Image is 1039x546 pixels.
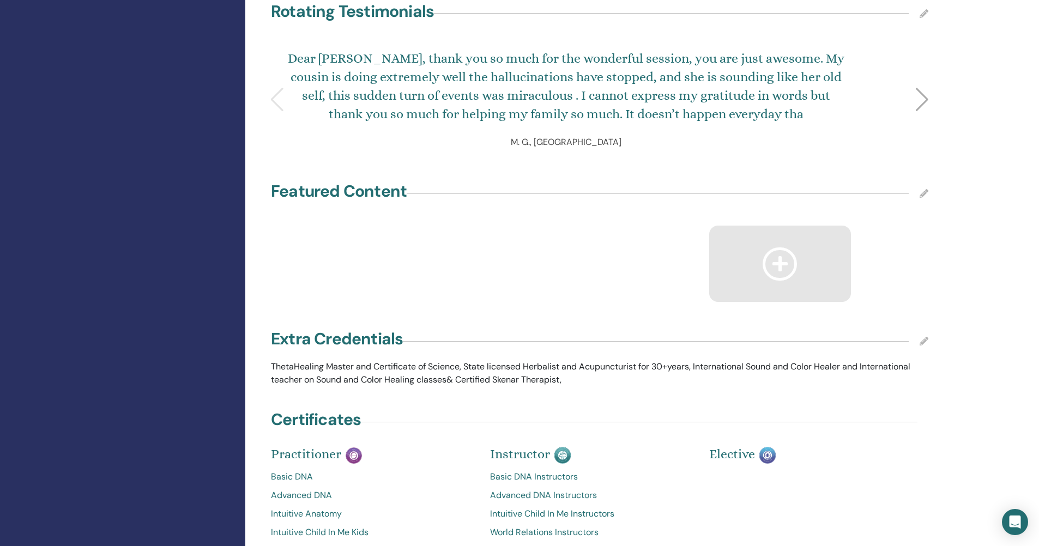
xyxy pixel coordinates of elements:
div: Open Intercom Messenger [1002,509,1028,535]
div: Dear [PERSON_NAME], thank you so much for the wonderful session, you are just awesome. My cousin ... [286,49,847,134]
a: Intuitive Child In Me Instructors [490,507,693,520]
iframe: Featured content video [271,226,413,302]
span: Instructor [490,446,550,462]
h4: Rotating Testimonials [271,2,434,21]
a: Intuitive Anatomy [271,507,474,520]
iframe: Featured content video [490,226,632,302]
span: Practitioner [271,446,341,462]
p: ThetaHealing Master and Certificate of Science, State licensed Herbalist and Acupuncturist for 30... [271,360,928,386]
a: Advanced DNA Instructors [490,489,693,502]
h4: Certificates [271,410,361,429]
div: M. G., [GEOGRAPHIC_DATA] [511,134,621,150]
h4: Extra Credentials [271,329,403,349]
a: Advanced DNA [271,489,474,502]
span: Elective [709,446,755,462]
a: Basic DNA [271,470,474,483]
a: Basic DNA Instructors [490,470,693,483]
a: Intuitive Child In Me Kids [271,526,474,539]
a: World Relations Instructors [490,526,693,539]
h4: Featured Content [271,181,407,201]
